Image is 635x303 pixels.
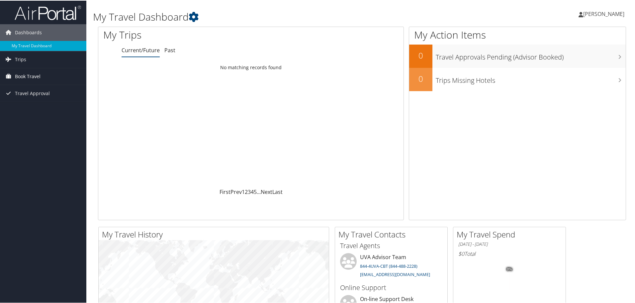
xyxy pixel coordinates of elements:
[245,188,248,195] a: 2
[102,228,329,239] h2: My Travel History
[15,24,42,40] span: Dashboards
[360,271,430,277] a: [EMAIL_ADDRESS][DOMAIN_NAME]
[340,282,442,292] h3: Online Support
[15,4,81,20] img: airportal-logo.png
[230,188,242,195] a: Prev
[360,262,417,268] a: 844-4UVA-CBT (844-488-2228)
[338,228,447,239] h2: My Travel Contacts
[254,188,257,195] a: 5
[409,49,432,61] h2: 0
[122,46,160,53] a: Current/Future
[242,188,245,195] a: 1
[458,249,464,257] span: $0
[257,188,261,195] span: …
[103,27,271,41] h1: My Trips
[220,188,230,195] a: First
[251,188,254,195] a: 4
[164,46,175,53] a: Past
[409,27,626,41] h1: My Action Items
[15,84,50,101] span: Travel Approval
[93,9,452,23] h1: My Travel Dashboard
[340,240,442,250] h3: Travel Agents
[272,188,283,195] a: Last
[409,73,432,84] h2: 0
[436,72,626,84] h3: Trips Missing Hotels
[15,68,41,84] span: Book Travel
[436,49,626,61] h3: Travel Approvals Pending (Advisor Booked)
[337,252,446,280] li: UVA Advisor Team
[409,67,626,90] a: 0Trips Missing Hotels
[458,249,561,257] h6: Total
[457,228,566,239] h2: My Travel Spend
[15,51,26,67] span: Trips
[248,188,251,195] a: 3
[98,61,404,73] td: No matching records found
[261,188,272,195] a: Next
[409,44,626,67] a: 0Travel Approvals Pending (Advisor Booked)
[583,10,624,17] span: [PERSON_NAME]
[507,267,512,271] tspan: 0%
[458,240,561,247] h6: [DATE] - [DATE]
[579,3,631,23] a: [PERSON_NAME]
